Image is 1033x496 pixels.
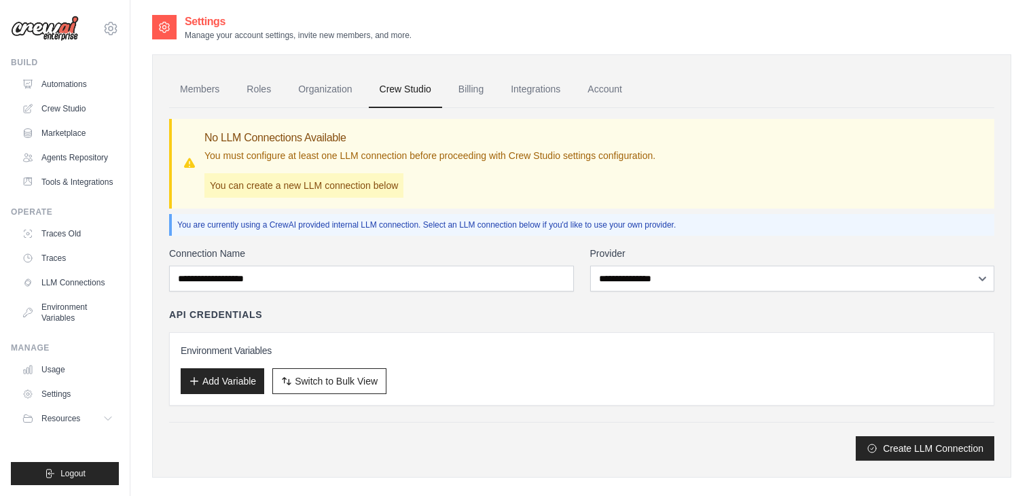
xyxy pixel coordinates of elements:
[236,71,282,108] a: Roles
[181,344,983,357] h3: Environment Variables
[448,71,494,108] a: Billing
[16,247,119,269] a: Traces
[272,368,386,394] button: Switch to Bulk View
[11,57,119,68] div: Build
[177,219,989,230] p: You are currently using a CrewAI provided internal LLM connection. Select an LLM connection below...
[500,71,571,108] a: Integrations
[169,247,574,260] label: Connection Name
[287,71,363,108] a: Organization
[16,383,119,405] a: Settings
[16,122,119,144] a: Marketplace
[169,308,262,321] h4: API Credentials
[181,368,264,394] button: Add Variable
[16,296,119,329] a: Environment Variables
[11,207,119,217] div: Operate
[11,16,79,41] img: Logo
[590,247,995,260] label: Provider
[169,71,230,108] a: Members
[577,71,633,108] a: Account
[185,30,412,41] p: Manage your account settings, invite new members, and more.
[16,98,119,120] a: Crew Studio
[16,223,119,245] a: Traces Old
[16,73,119,95] a: Automations
[11,342,119,353] div: Manage
[204,130,655,146] h3: No LLM Connections Available
[16,147,119,169] a: Agents Repository
[16,359,119,380] a: Usage
[11,462,119,485] button: Logout
[856,436,994,461] button: Create LLM Connection
[60,468,86,479] span: Logout
[204,173,403,198] p: You can create a new LLM connection below
[295,374,378,388] span: Switch to Bulk View
[16,171,119,193] a: Tools & Integrations
[185,14,412,30] h2: Settings
[41,413,80,424] span: Resources
[204,149,655,162] p: You must configure at least one LLM connection before proceeding with Crew Studio settings config...
[16,272,119,294] a: LLM Connections
[369,71,442,108] a: Crew Studio
[16,408,119,429] button: Resources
